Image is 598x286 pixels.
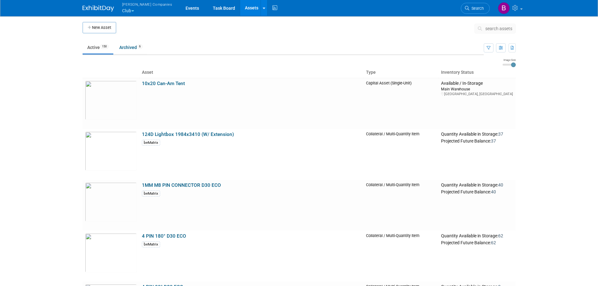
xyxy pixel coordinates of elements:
[491,138,496,143] span: 37
[441,182,513,188] div: Quantity Available in Storage:
[139,67,364,78] th: Asset
[441,92,513,96] div: [GEOGRAPHIC_DATA], [GEOGRAPHIC_DATA]
[441,81,513,86] div: Available / In-Storage
[441,233,513,239] div: Quantity Available in Storage:
[469,6,484,11] span: Search
[142,81,185,86] a: 10x20 Can-Am Tent
[498,182,503,187] span: 40
[441,188,513,195] div: Projected Future Balance:
[461,3,490,14] a: Search
[142,233,186,239] a: 4 PIN 180° D30 ECO
[83,22,116,33] button: New Asset
[441,137,513,144] div: Projected Future Balance:
[137,44,143,49] span: 6
[474,24,516,34] button: search assets
[364,129,439,180] td: Collateral / Multi-Quantity Item
[441,239,513,246] div: Projected Future Balance:
[491,240,496,245] span: 62
[83,41,113,53] a: Active150
[100,44,109,49] span: 150
[441,86,513,92] div: Main Warehouse
[441,132,513,137] div: Quantity Available in Storage:
[142,132,234,137] a: 124D Lightbox 1984x3410 (W/ Extension)
[364,180,439,231] td: Collateral / Multi-Quantity Item
[142,241,160,247] div: beMatrix
[83,5,114,12] img: ExhibitDay
[364,231,439,282] td: Collateral / Multi-Quantity Item
[142,140,160,146] div: beMatrix
[115,41,147,53] a: Archived6
[498,2,510,14] img: Barbara Brzezinska
[498,233,503,238] span: 62
[503,58,516,62] div: Image Size
[491,189,496,194] span: 40
[485,26,512,31] span: search assets
[122,1,172,8] span: [PERSON_NAME] Companies
[498,132,503,137] span: 37
[142,182,221,188] a: 1MM M8 PIN CONNECTOR D30 ECO
[142,191,160,197] div: beMatrix
[364,67,439,78] th: Type
[364,78,439,129] td: Capital Asset (Single-Unit)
